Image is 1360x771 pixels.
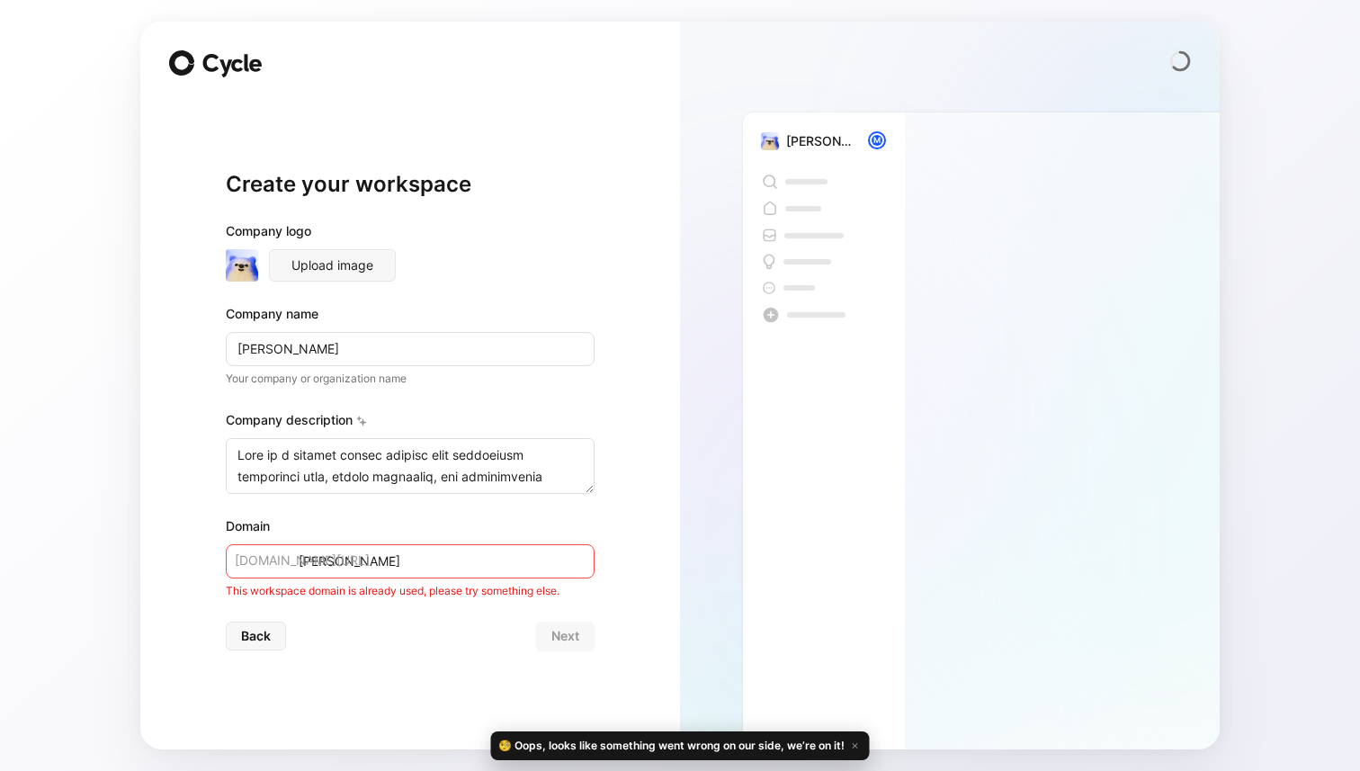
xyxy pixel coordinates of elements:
[226,370,595,388] p: Your company or organization name
[226,409,595,438] div: Company description
[226,249,258,282] img: alan.eu
[870,133,884,148] div: M
[786,130,853,152] div: [PERSON_NAME]
[226,170,595,199] h1: Create your workspace
[761,132,779,150] img: alan.eu
[269,249,396,282] button: Upload image
[291,255,373,276] span: Upload image
[491,731,870,760] div: 🧐 Oops, looks like something went wrong on our side, we’re on it!
[226,622,286,650] button: Back
[235,550,370,571] span: [DOMAIN_NAME][URL]
[226,332,595,366] input: Example
[226,582,595,600] div: This workspace domain is already used, please try something else.
[226,515,595,537] div: Domain
[241,625,271,647] span: Back
[226,220,595,249] div: Company logo
[226,303,595,325] div: Company name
